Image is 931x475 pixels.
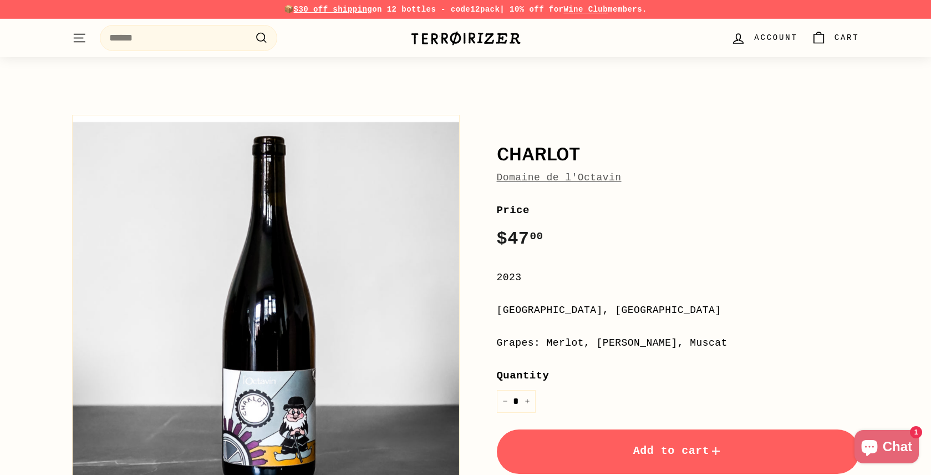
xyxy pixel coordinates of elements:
[835,32,859,44] span: Cart
[754,32,797,44] span: Account
[497,390,536,413] input: quantity
[805,22,866,54] a: Cart
[497,202,859,219] label: Price
[497,302,859,319] div: [GEOGRAPHIC_DATA], [GEOGRAPHIC_DATA]
[519,390,536,413] button: Increase item quantity by one
[497,390,513,413] button: Reduce item quantity by one
[497,145,859,164] h1: Charlot
[294,5,373,14] span: $30 off shipping
[563,5,608,14] a: Wine Club
[530,230,543,242] sup: 00
[72,3,859,16] p: 📦 on 12 bottles - code | 10% off for members.
[851,430,922,466] inbox-online-store-chat: Shopify online store chat
[497,367,859,384] label: Quantity
[497,172,622,183] a: Domaine de l'Octavin
[724,22,804,54] a: Account
[470,5,500,14] strong: 12pack
[497,429,859,474] button: Add to cart
[497,335,859,351] div: Grapes: Merlot, [PERSON_NAME], Muscat
[633,444,723,457] span: Add to cart
[497,270,859,286] div: 2023
[497,229,543,249] span: $47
